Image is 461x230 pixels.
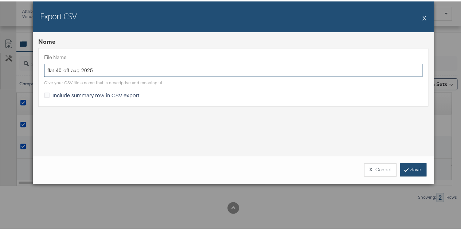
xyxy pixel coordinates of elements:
strong: X [369,165,372,172]
h2: Export CSV [40,9,77,20]
div: Name [38,36,428,44]
span: Include summary row in CSV export [52,90,140,97]
div: Give your CSV file a name that is descriptive and meaningful. [44,78,163,84]
a: Save [400,162,426,175]
label: File Name [44,52,422,59]
button: XCancel [364,162,396,175]
button: X [422,9,426,24]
